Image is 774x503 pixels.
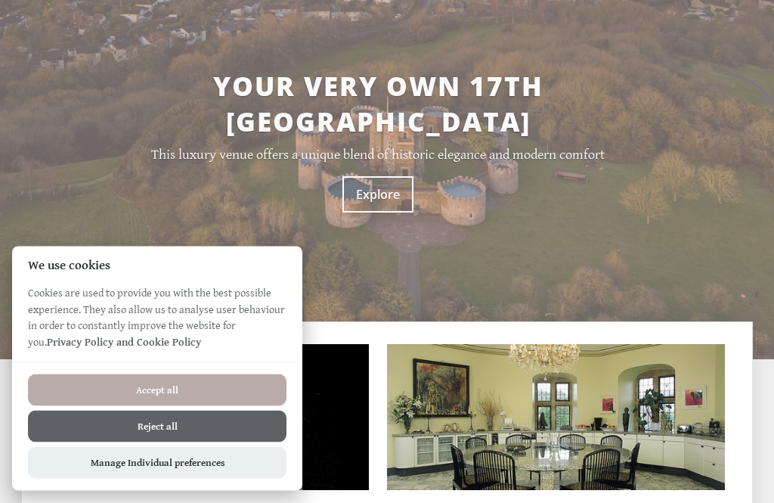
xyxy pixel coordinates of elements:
button: Accept all [28,374,286,406]
a: Privacy Policy and Cookie Policy [47,336,201,349]
button: Reject all [28,411,286,442]
button: Manage Individual preferences [28,447,286,479]
h2: We use cookies [12,259,302,273]
p: Cookies are used to provide you with the best possible experience. They also allow us to analyse ... [12,285,302,362]
img: 10339-kitchen-Copy.full.jpg [387,345,725,491]
h2: Your very own 17th [GEOGRAPHIC_DATA] [92,69,663,140]
a: Explore [342,177,413,213]
p: This luxury venue offers a unique blend of historic elegance and modern comfort [92,147,663,163]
